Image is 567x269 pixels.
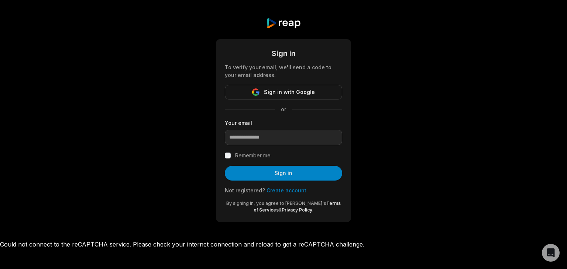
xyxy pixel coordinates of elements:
[279,207,282,213] span: &
[312,207,313,213] span: .
[225,48,342,59] div: Sign in
[266,18,301,29] img: reap
[225,166,342,181] button: Sign in
[226,200,326,206] span: By signing in, you agree to [PERSON_NAME]'s
[235,151,271,160] label: Remember me
[225,119,342,127] label: Your email
[254,200,341,213] a: Terms of Services
[542,244,560,262] div: Open Intercom Messenger
[225,63,342,79] div: To verify your email, we'll send a code to your email address.
[225,187,265,193] span: Not registered?
[225,85,342,99] button: Sign in with Google
[264,88,315,97] span: Sign in with Google
[282,207,312,213] a: Privacy Policy
[275,105,292,113] span: or
[267,187,306,193] a: Create account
